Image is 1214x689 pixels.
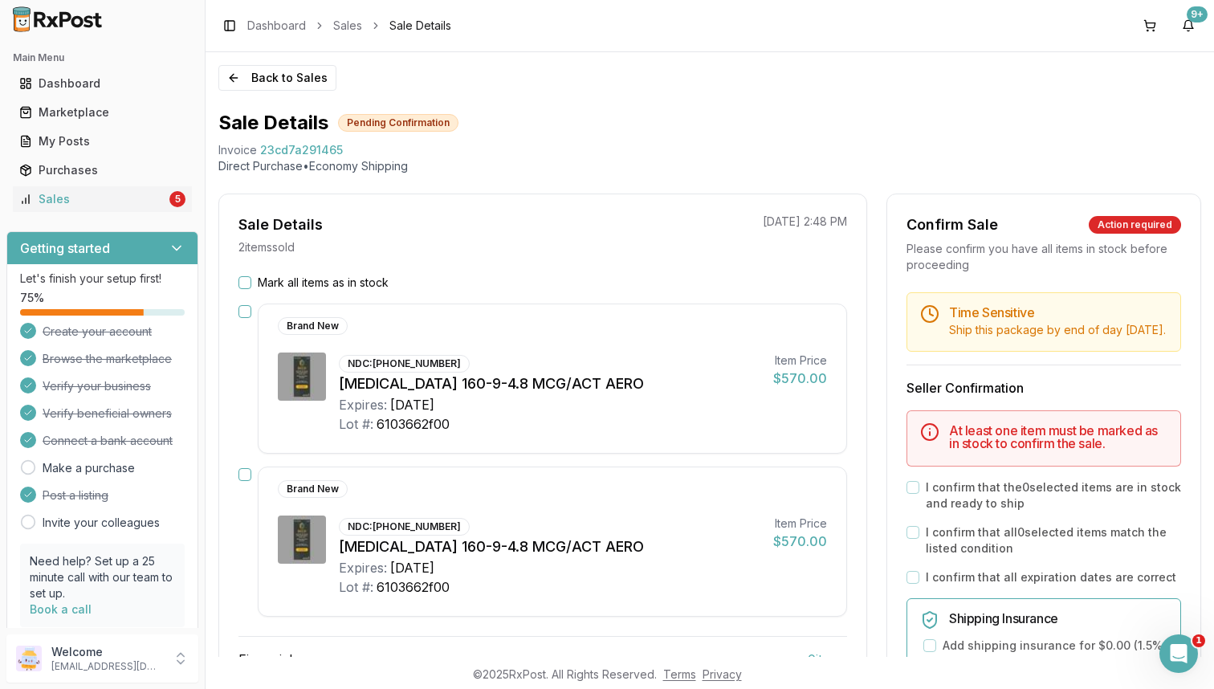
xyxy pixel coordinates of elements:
[20,290,44,306] span: 75 %
[20,271,185,287] p: Let's finish your setup first!
[377,414,450,434] div: 6103662f00
[19,162,185,178] div: Purchases
[949,306,1167,319] h5: Time Sensitive
[1089,216,1181,234] div: Action required
[13,98,192,127] a: Marketplace
[278,353,326,401] img: Breztri Aerosphere 160-9-4.8 MCG/ACT AERO
[43,515,160,531] a: Invite your colleagues
[218,158,1201,174] p: Direct Purchase • Economy Shipping
[926,524,1181,556] label: I confirm that all 0 selected items match the listed condition
[906,378,1181,397] h3: Seller Confirmation
[218,65,336,91] button: Back to Sales
[773,516,827,532] div: Item Price
[6,186,198,212] button: Sales5
[339,373,760,395] div: [MEDICAL_DATA] 160-9-4.8 MCG/ACT AERO
[390,395,434,414] div: [DATE]
[260,142,343,158] span: 23cd7a291465
[43,433,173,449] span: Connect a bank account
[238,650,353,669] span: Financial summary
[278,516,326,564] img: Breztri Aerosphere 160-9-4.8 MCG/ACT AERO
[169,191,185,207] div: 5
[13,127,192,156] a: My Posts
[30,553,175,601] p: Need help? Set up a 25 minute call with our team to set up.
[339,414,373,434] div: Lot #:
[247,18,306,34] a: Dashboard
[1192,634,1205,647] span: 1
[278,480,348,498] div: Brand New
[218,142,257,158] div: Invoice
[1187,6,1208,22] div: 9+
[43,406,172,422] span: Verify beneficial owners
[339,518,470,536] div: NDC: [PHONE_NUMBER]
[339,536,760,558] div: [MEDICAL_DATA] 160-9-4.8 MCG/ACT AERO
[949,424,1167,450] h5: At least one item must be marked as in stock to confirm the sale.
[51,660,163,673] p: [EMAIL_ADDRESS][DOMAIN_NAME]
[703,667,742,681] a: Privacy
[338,114,458,132] div: Pending Confirmation
[278,317,348,335] div: Brand New
[6,71,198,96] button: Dashboard
[19,75,185,92] div: Dashboard
[43,460,135,476] a: Make a purchase
[949,612,1167,625] h5: Shipping Insurance
[6,157,198,183] button: Purchases
[13,51,192,64] h2: Main Menu
[258,275,389,291] label: Mark all items as in stock
[16,646,42,671] img: User avatar
[6,100,198,125] button: Marketplace
[43,378,151,394] span: Verify your business
[43,487,108,503] span: Post a listing
[949,323,1166,336] span: Ship this package by end of day [DATE] .
[773,532,827,551] div: $570.00
[906,241,1181,273] div: Please confirm you have all items in stock before proceeding
[6,6,109,32] img: RxPost Logo
[13,69,192,98] a: Dashboard
[1175,13,1201,39] button: 9+
[218,110,328,136] h1: Sale Details
[663,667,696,681] a: Terms
[43,351,172,367] span: Browse the marketplace
[906,214,998,236] div: Confirm Sale
[13,185,192,214] a: Sales5
[238,239,295,255] p: 2 item s sold
[339,355,470,373] div: NDC: [PHONE_NUMBER]
[773,353,827,369] div: Item Price
[13,156,192,185] a: Purchases
[389,18,451,34] span: Sale Details
[20,238,110,258] h3: Getting started
[339,395,387,414] div: Expires:
[333,18,362,34] a: Sales
[19,104,185,120] div: Marketplace
[19,133,185,149] div: My Posts
[926,569,1176,585] label: I confirm that all expiration dates are correct
[773,369,827,388] div: $570.00
[1159,634,1198,673] iframe: Intercom live chat
[339,577,373,597] div: Lot #:
[763,214,847,230] p: [DATE] 2:48 PM
[19,191,166,207] div: Sales
[247,18,451,34] nav: breadcrumb
[377,577,450,597] div: 6103662f00
[43,324,152,340] span: Create your account
[808,650,847,669] span: 0 item s
[51,644,163,660] p: Welcome
[238,214,323,236] div: Sale Details
[30,602,92,616] a: Book a call
[943,638,1167,670] label: Add shipping insurance for $0.00 ( 1.5 % of order value)
[339,558,387,577] div: Expires:
[6,128,198,154] button: My Posts
[390,558,434,577] div: [DATE]
[926,479,1181,512] label: I confirm that the 0 selected items are in stock and ready to ship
